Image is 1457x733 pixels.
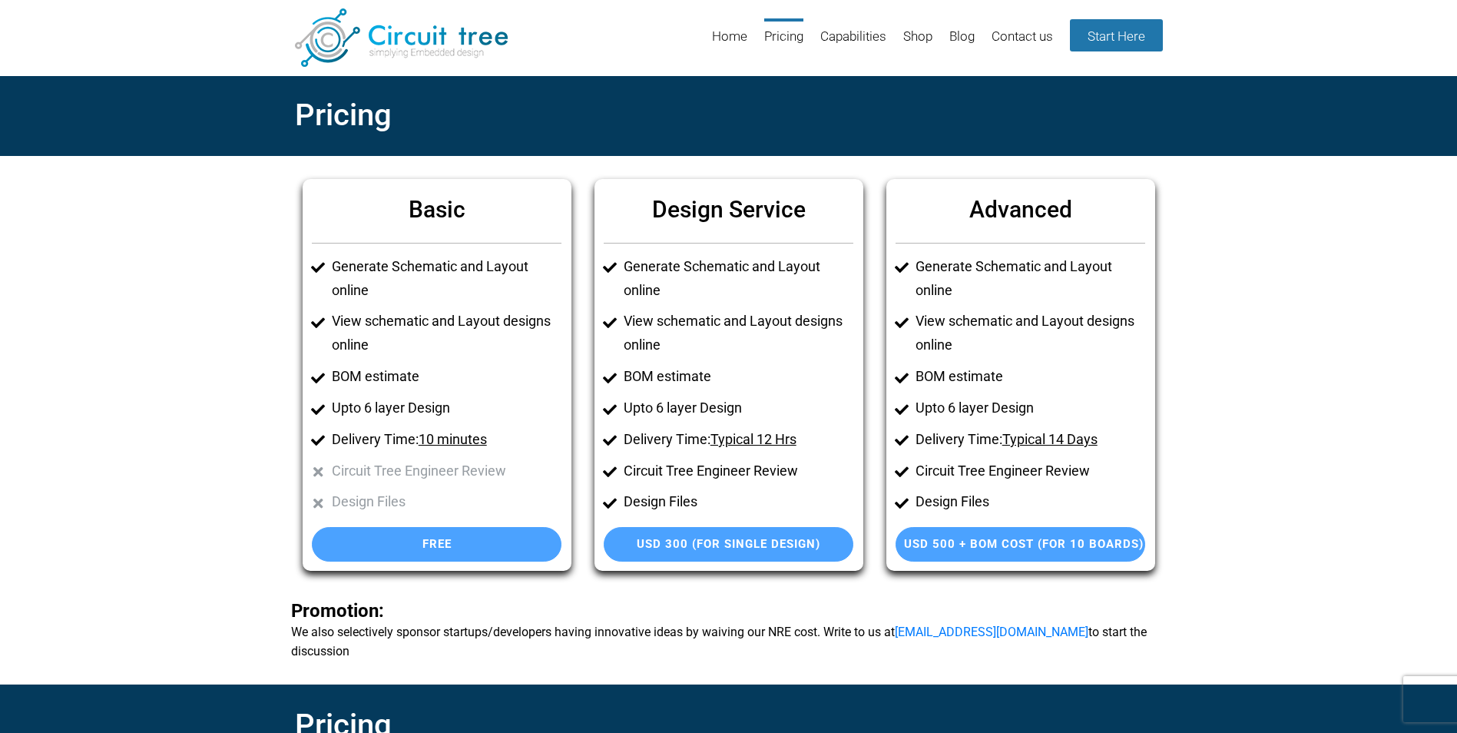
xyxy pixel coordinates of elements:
[820,18,886,68] a: Capabilities
[291,602,1167,661] b: We also selectively sponsor startups/developers having innovative ideas by waiving our NRE cost. ...
[916,255,1145,303] li: Generate Schematic and Layout online
[712,18,747,68] a: Home
[624,310,853,357] li: View schematic and Layout designs online
[624,396,853,420] li: Upto 6 layer Design
[604,188,853,231] h6: Design Service
[896,188,1145,231] h6: Advanced
[916,396,1145,420] li: Upto 6 layer Design
[295,8,508,67] img: Circuit Tree
[624,365,853,389] li: BOM estimate
[992,18,1053,68] a: Contact us
[916,459,1145,483] li: Circuit Tree Engineer Review
[916,310,1145,357] li: View schematic and Layout designs online
[896,527,1145,562] a: USD 500 + BOM Cost (For 10 Boards)
[624,428,853,452] li: Delivery Time:
[295,89,1163,142] h2: Pricing
[916,428,1145,452] li: Delivery Time:
[332,490,561,514] li: Design Files
[1002,431,1098,447] u: Typical 14 Days
[903,18,932,68] a: Shop
[916,365,1145,389] li: BOM estimate
[312,527,561,562] a: Free
[604,527,853,562] a: USD 300 (For single Design)
[332,396,561,420] li: Upto 6 layer Design
[332,428,561,452] li: Delivery Time:
[624,255,853,303] li: Generate Schematic and Layout online
[624,490,853,514] li: Design Files
[332,310,561,357] li: View schematic and Layout designs online
[419,431,487,447] u: 10 minutes
[895,625,1088,639] a: [EMAIL_ADDRESS][DOMAIN_NAME]
[916,490,1145,514] li: Design Files
[764,18,803,68] a: Pricing
[291,600,384,622] span: Promotion:
[332,255,561,303] li: Generate Schematic and Layout online
[949,18,975,68] a: Blog
[624,459,853,483] li: Circuit Tree Engineer Review
[332,459,561,483] li: Circuit Tree Engineer Review
[312,188,561,231] h6: Basic
[1070,19,1163,51] a: Start Here
[710,431,796,447] u: Typical 12 Hrs
[332,365,561,389] li: BOM estimate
